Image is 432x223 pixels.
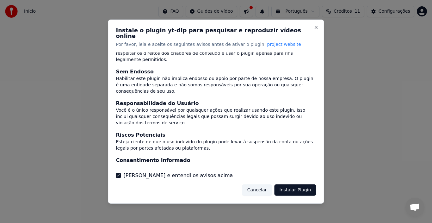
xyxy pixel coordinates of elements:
[124,172,233,179] label: [PERSON_NAME] e entendi os avisos acima
[116,38,316,63] div: Este plugin pode permitir ações (como baixar conteúdo) que podem infringir as leis de direitos au...
[116,131,316,139] div: Riscos Potenciais
[267,41,301,46] span: project website
[116,157,316,164] div: Consentimento Informado
[116,27,316,39] h2: Instale o plugin yt-dlp para pesquisar e reproduzir vídeos online
[116,107,316,126] div: Você é o único responsável por quaisquer ações que realizar usando este plugin. Isso inclui quais...
[242,184,272,196] button: Cancelar
[116,76,316,95] div: Habilitar este plugin não implica endosso ou apoio por parte de nossa empresa. O plugin é uma ent...
[116,100,316,107] div: Responsabilidade do Usuário
[116,68,316,76] div: Sem Endosso
[116,139,316,152] div: Esteja ciente de que o uso indevido do plugin pode levar à suspensão da conta ou ações legais por...
[275,184,316,196] button: Instalar Plugin
[116,41,316,47] p: Por favor, leia e aceite os seguintes avisos antes de ativar o plugin.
